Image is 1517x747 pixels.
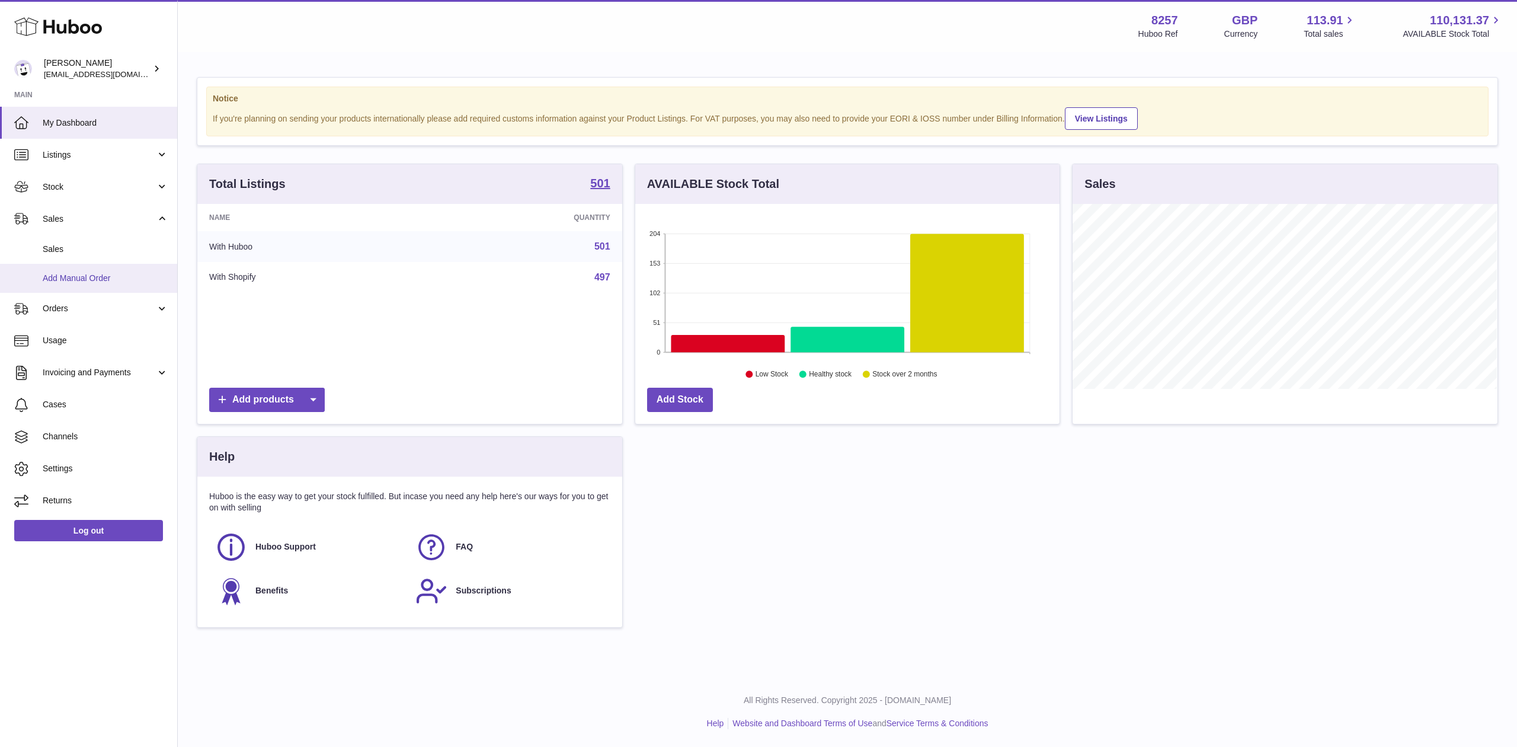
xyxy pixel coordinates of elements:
[647,176,779,192] h3: AVAILABLE Stock Total
[255,585,288,596] span: Benefits
[1403,28,1503,40] span: AVAILABLE Stock Total
[43,181,156,193] span: Stock
[649,230,660,237] text: 204
[197,231,426,262] td: With Huboo
[209,388,325,412] a: Add products
[43,117,168,129] span: My Dashboard
[197,262,426,293] td: With Shopify
[14,60,32,78] img: don@skinsgolf.com
[1430,12,1489,28] span: 110,131.37
[1151,12,1178,28] strong: 8257
[657,349,660,356] text: 0
[209,176,286,192] h3: Total Listings
[1065,107,1138,130] a: View Listings
[415,575,604,607] a: Subscriptions
[43,367,156,378] span: Invoicing and Payments
[1304,28,1356,40] span: Total sales
[215,531,404,563] a: Huboo Support
[1304,12,1356,40] a: 113.91 Total sales
[456,541,473,553] span: FAQ
[649,289,660,296] text: 102
[43,431,168,442] span: Channels
[809,371,852,379] text: Healthy stock
[43,335,168,346] span: Usage
[43,463,168,474] span: Settings
[426,204,622,231] th: Quantity
[647,388,713,412] a: Add Stock
[43,273,168,284] span: Add Manual Order
[590,177,610,191] a: 501
[44,69,174,79] span: [EMAIL_ADDRESS][DOMAIN_NAME]
[756,371,789,379] text: Low Stock
[213,106,1482,130] div: If you're planning on sending your products internationally please add required customs informati...
[197,204,426,231] th: Name
[1403,12,1503,40] a: 110,131.37 AVAILABLE Stock Total
[187,695,1508,706] p: All Rights Reserved. Copyright 2025 - [DOMAIN_NAME]
[649,260,660,267] text: 153
[1232,12,1257,28] strong: GBP
[43,244,168,255] span: Sales
[728,718,988,729] li: and
[209,449,235,465] h3: Help
[44,58,151,80] div: [PERSON_NAME]
[43,399,168,410] span: Cases
[590,177,610,189] strong: 501
[415,531,604,563] a: FAQ
[886,719,988,728] a: Service Terms & Conditions
[215,575,404,607] a: Benefits
[1138,28,1178,40] div: Huboo Ref
[255,541,316,553] span: Huboo Support
[43,149,156,161] span: Listings
[14,520,163,541] a: Log out
[594,272,610,282] a: 497
[872,371,937,379] text: Stock over 2 months
[209,491,610,513] p: Huboo is the easy way to get your stock fulfilled. But incase you need any help here's our ways f...
[732,719,872,728] a: Website and Dashboard Terms of Use
[653,319,660,326] text: 51
[1224,28,1258,40] div: Currency
[1307,12,1343,28] span: 113.91
[1084,176,1115,192] h3: Sales
[43,495,168,506] span: Returns
[594,241,610,251] a: 501
[213,93,1482,104] strong: Notice
[43,213,156,225] span: Sales
[456,585,511,596] span: Subscriptions
[43,303,156,314] span: Orders
[707,719,724,728] a: Help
